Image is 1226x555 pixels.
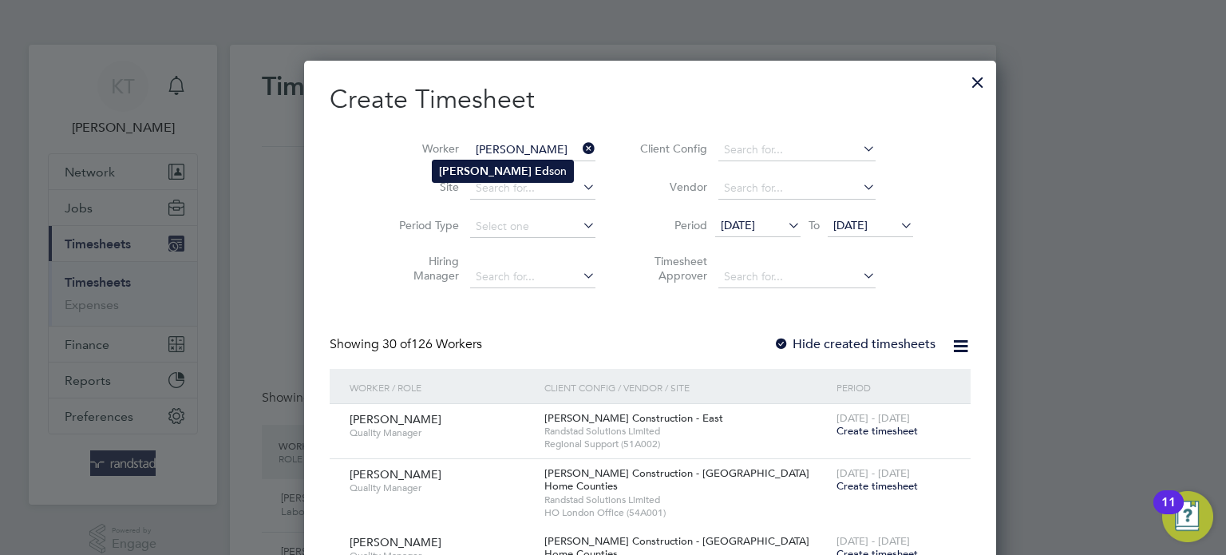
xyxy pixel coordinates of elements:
span: HO London Office (54A001) [544,506,829,519]
input: Search for... [718,139,876,161]
span: [DATE] [721,218,755,232]
label: Period [635,218,707,232]
span: [DATE] [833,218,868,232]
input: Select one [470,216,595,238]
li: son [433,161,573,182]
label: Hide created timesheets [773,336,935,352]
input: Search for... [470,266,595,288]
span: [DATE] - [DATE] [836,534,910,548]
span: [DATE] - [DATE] [836,411,910,425]
span: 30 of [382,336,411,352]
span: Quality Manager [350,482,532,494]
input: Search for... [718,266,876,288]
div: Showing [330,336,485,353]
span: Quality Manager [350,426,532,439]
label: Hiring Manager [387,254,459,283]
label: Client Config [635,141,707,156]
label: Worker [387,141,459,156]
h2: Create Timesheet [330,83,971,117]
div: Period [832,369,955,406]
span: [PERSON_NAME] [350,412,441,426]
b: [PERSON_NAME] [439,165,532,178]
input: Search for... [718,177,876,200]
span: [PERSON_NAME] Construction - East [544,411,723,425]
span: [PERSON_NAME] Construction - [GEOGRAPHIC_DATA] Home Counties [544,466,809,494]
span: Randstad Solutions Limited [544,425,829,438]
button: Open Resource Center, 11 new notifications [1162,491,1213,542]
span: [DATE] - [DATE] [836,466,910,480]
div: 11 [1161,502,1176,523]
span: Randstad Solutions Limited [544,494,829,506]
b: Ed [535,165,549,178]
label: Vendor [635,180,707,194]
div: Client Config / Vendor / Site [540,369,832,406]
span: To [804,215,825,236]
span: [PERSON_NAME] [350,467,441,482]
div: Worker / Role [346,369,540,406]
span: 126 Workers [382,336,482,352]
label: Period Type [387,218,459,232]
span: Regional Support (51A002) [544,438,829,450]
span: Create timesheet [836,479,918,493]
span: [PERSON_NAME] [350,535,441,549]
span: Create timesheet [836,424,918,438]
input: Search for... [470,177,595,200]
label: Site [387,180,459,194]
label: Timesheet Approver [635,254,707,283]
input: Search for... [470,139,595,161]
